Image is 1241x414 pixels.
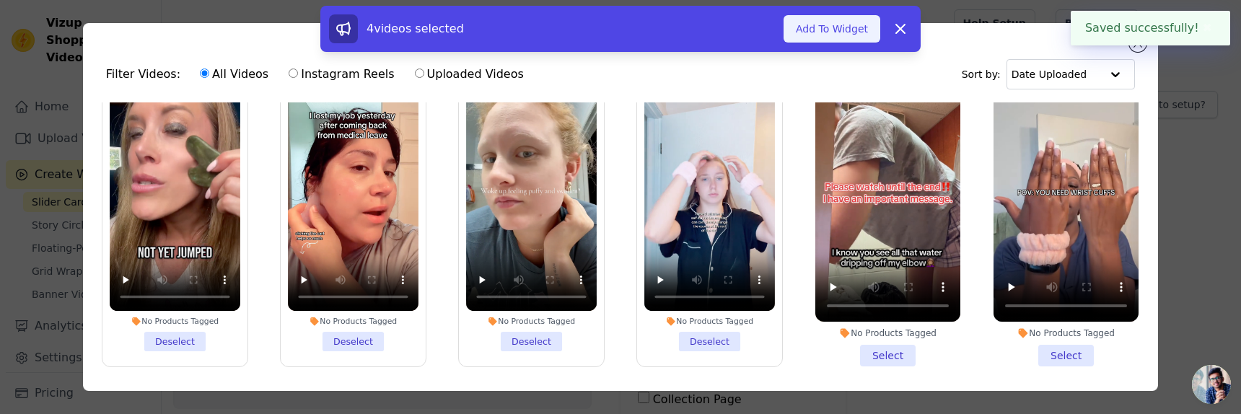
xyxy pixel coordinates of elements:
[784,15,880,43] button: Add To Widget
[414,65,525,84] label: Uploaded Videos
[994,327,1139,339] div: No Products Tagged
[815,327,960,339] div: No Products Tagged
[199,65,269,84] label: All Videos
[288,65,395,84] label: Instagram Reels
[367,22,464,35] span: 4 videos selected
[106,58,532,91] div: Filter Videos:
[1071,11,1230,45] div: Saved successfully!
[288,317,418,327] div: No Products Tagged
[1192,365,1231,404] div: Open chat
[110,317,240,327] div: No Products Tagged
[962,59,1136,89] div: Sort by:
[644,317,775,327] div: No Products Tagged
[1199,19,1216,37] button: Close
[466,317,597,327] div: No Products Tagged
